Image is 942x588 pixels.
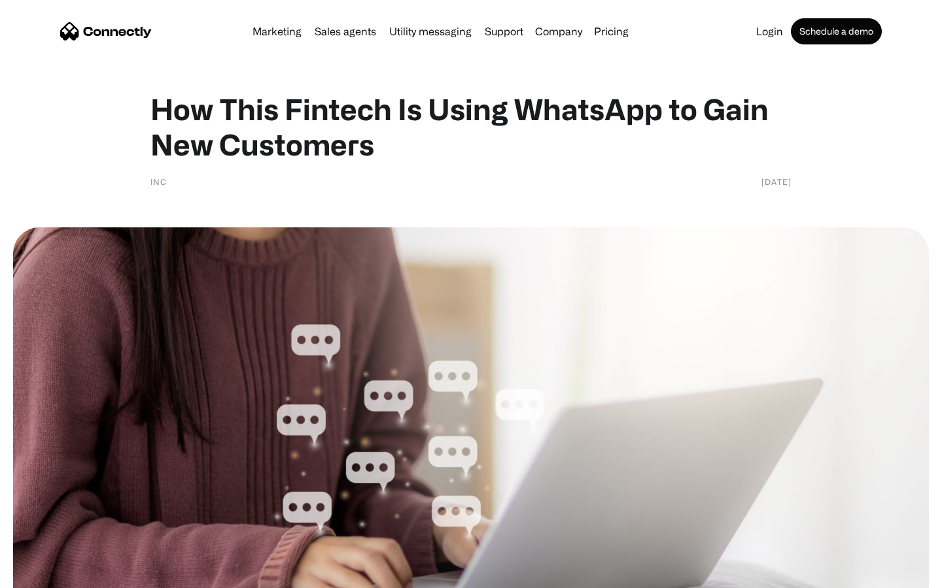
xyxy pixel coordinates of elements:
[384,26,477,37] a: Utility messaging
[589,26,634,37] a: Pricing
[247,26,307,37] a: Marketing
[791,18,882,44] a: Schedule a demo
[150,91,792,162] h1: How This Fintech Is Using WhatsApp to Gain New Customers
[13,565,78,583] aside: Language selected: English
[535,22,582,41] div: Company
[26,565,78,583] ul: Language list
[480,26,529,37] a: Support
[751,26,788,37] a: Login
[761,175,792,188] div: [DATE]
[150,175,167,188] div: INC
[309,26,381,37] a: Sales agents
